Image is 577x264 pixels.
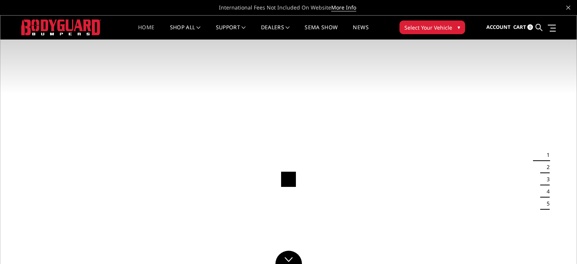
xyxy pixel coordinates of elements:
img: BODYGUARD BUMPERS [21,19,101,35]
button: 5 of 5 [542,198,550,210]
a: SEMA Show [305,25,338,40]
a: Support [216,25,246,40]
button: 2 of 5 [542,161,550,173]
span: 0 [527,24,533,30]
button: Select Your Vehicle [399,21,465,34]
span: Account [486,24,511,30]
a: Click to Down [275,251,302,264]
a: Home [138,25,154,40]
a: News [353,25,368,40]
a: Account [486,17,511,38]
button: 4 of 5 [542,185,550,198]
button: 3 of 5 [542,173,550,185]
span: Select Your Vehicle [404,24,452,32]
a: Dealers [261,25,290,40]
a: More Info [331,4,356,11]
span: Cart [513,24,526,30]
a: shop all [170,25,201,40]
button: 1 of 5 [542,149,550,161]
a: Cart 0 [513,17,533,38]
span: ▾ [458,23,460,31]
